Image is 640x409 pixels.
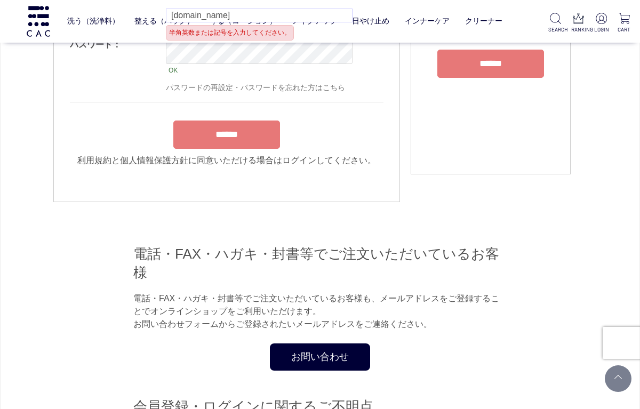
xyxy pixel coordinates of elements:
a: パスワードの再設定・パスワードを忘れた方はこちら [166,83,345,92]
a: 日やけ止め [352,9,389,34]
p: RANKING [571,26,586,34]
a: 個人情報保護方針 [120,156,188,165]
a: クリーナー [465,9,502,34]
a: 洗う（洗浄料） [67,9,119,34]
a: 利用規約 [77,156,111,165]
p: SEARCH [548,26,563,34]
div: と に同意いただける場合はログインしてください。 [70,154,383,167]
a: RANKING [571,13,586,34]
p: LOGIN [594,26,609,34]
a: SEARCH [548,13,563,34]
a: お問い合わせ [270,343,370,371]
a: 整える（パック） [134,9,194,34]
img: logo [25,6,52,36]
p: CART [617,26,631,34]
div: [DOMAIN_NAME] [167,11,351,20]
h2: 電話・FAX・ハガキ・封書等でご注文いただいているお客様 [133,245,507,282]
p: 電話・FAX・ハガキ・封書等でご注文いただいているお客様も、メールアドレスをご登録することでオンラインショップをご利用いただけます。 お問い合わせフォームからご登録されたいメールアドレスをご連絡... [133,292,507,331]
div: OK [166,64,353,77]
a: CART [617,13,631,34]
a: LOGIN [594,13,609,34]
div: 半角英数または記号を入力してください。 [166,25,294,41]
a: インナーケア [405,9,450,34]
